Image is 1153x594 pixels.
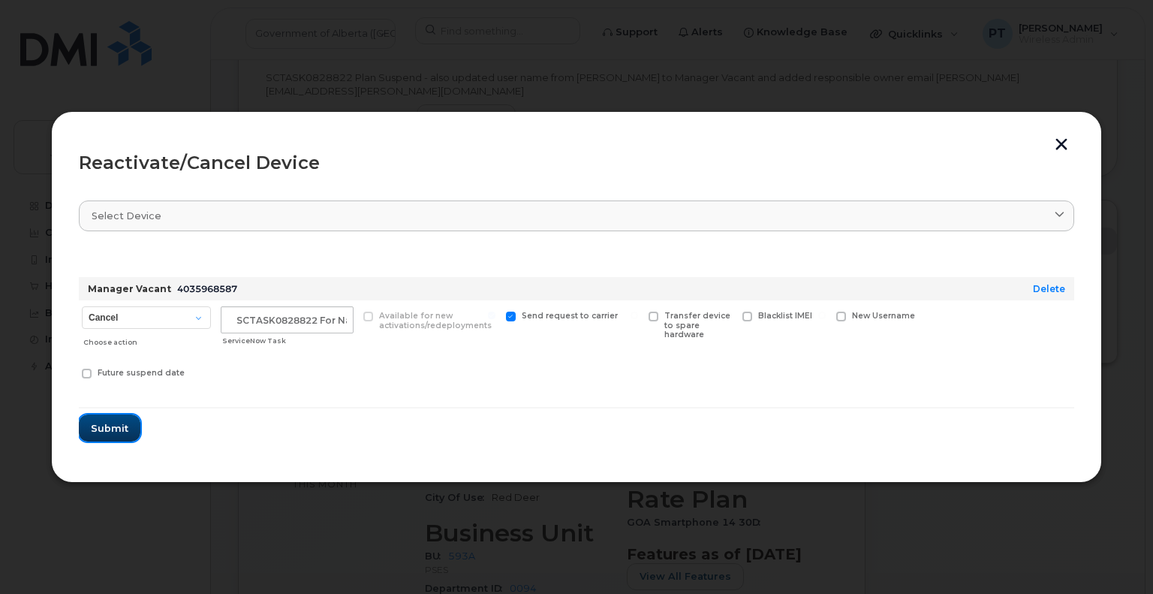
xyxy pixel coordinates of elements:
span: Transfer device to spare hardware [664,311,730,340]
div: Choose action [83,330,211,348]
input: New Username [818,312,826,319]
div: ServiceNow Task [222,335,354,347]
span: Blacklist IMEI [758,311,812,321]
span: 4035968587 [177,283,237,294]
span: Available for new activations/redeployments [379,311,492,330]
input: Send request to carrier [488,312,495,319]
span: Send request to carrier [522,311,618,321]
input: ServiceNow Task [221,306,354,333]
span: New Username [852,311,915,321]
div: Reactivate/Cancel Device [79,154,1074,172]
input: Available for new activations/redeployments [345,312,353,319]
input: Blacklist IMEI [724,312,732,319]
a: Delete [1033,283,1065,294]
input: Transfer device to spare hardware [631,312,638,319]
